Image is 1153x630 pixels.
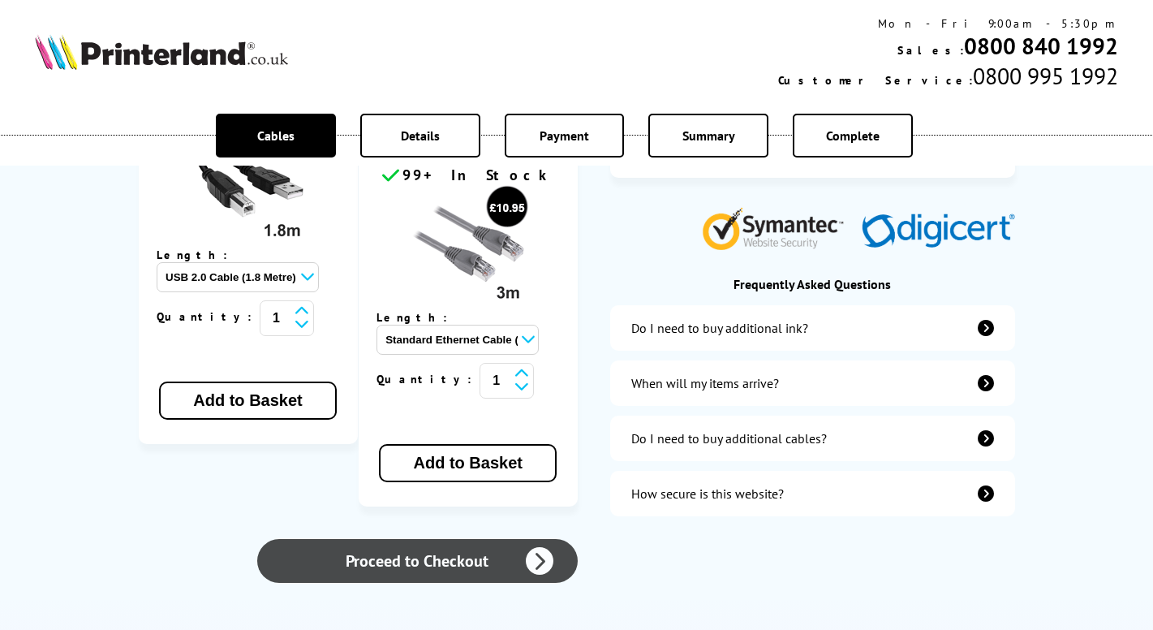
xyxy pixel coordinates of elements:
[610,471,1015,516] a: secure-website
[631,375,779,391] div: When will my items arrive?
[407,185,529,307] img: Ethernet cable
[778,16,1118,31] div: Mon - Fri 9:00am - 5:30pm
[157,248,243,262] span: Length:
[159,382,336,420] button: Add to Basket
[35,34,288,70] img: Printerland Logo
[540,127,589,144] span: Payment
[376,310,463,325] span: Length:
[187,123,309,244] img: usb cable
[973,61,1118,91] span: 0800 995 1992
[897,43,964,58] span: Sales:
[257,127,295,144] span: Cables
[631,485,784,502] div: How secure is this website?
[257,539,578,583] a: Proceed to Checkout
[610,305,1015,351] a: additional-ink
[610,360,1015,406] a: items-arrive
[682,127,735,144] span: Summary
[610,276,1015,292] div: Frequently Asked Questions
[964,31,1118,61] a: 0800 840 1992
[376,372,480,386] span: Quantity:
[401,127,440,144] span: Details
[402,166,553,184] span: 99+ In Stock
[610,416,1015,461] a: additional-cables
[157,309,260,324] span: Quantity:
[862,214,1015,250] img: Digicert
[826,127,880,144] span: Complete
[379,444,556,482] button: Add to Basket
[778,73,973,88] span: Customer Service:
[631,430,827,447] div: Do I need to buy additional cables?
[702,204,855,250] img: Symantec Website Security
[631,320,808,336] div: Do I need to buy additional ink?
